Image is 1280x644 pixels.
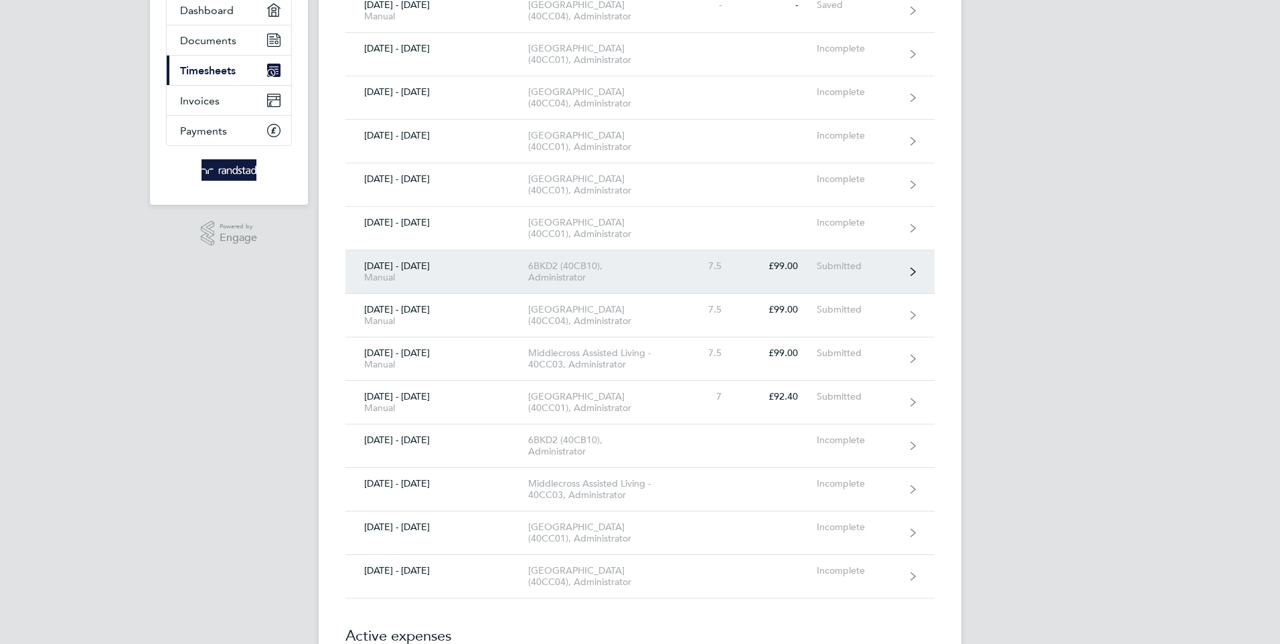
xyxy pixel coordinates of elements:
[817,86,899,98] div: Incomplete
[528,130,682,153] div: [GEOGRAPHIC_DATA] (40CC01), Administrator
[345,434,528,446] div: [DATE] - [DATE]
[167,25,291,55] a: Documents
[528,43,682,66] div: [GEOGRAPHIC_DATA] (40CC01), Administrator
[345,478,528,489] div: [DATE] - [DATE]
[180,4,234,17] span: Dashboard
[167,56,291,85] a: Timesheets
[528,304,682,327] div: [GEOGRAPHIC_DATA] (40CC04), Administrator
[817,304,899,315] div: Submitted
[180,125,227,137] span: Payments
[345,217,528,228] div: [DATE] - [DATE]
[166,159,292,181] a: Go to home page
[345,381,935,424] a: [DATE] - [DATE]Manual[GEOGRAPHIC_DATA] (40CC01), Administrator7£92.40Submitted
[817,217,899,228] div: Incomplete
[345,250,935,294] a: [DATE] - [DATE]Manual6BKD2 (40CB10), Administrator7.5£99.00Submitted
[345,337,935,381] a: [DATE] - [DATE]ManualMiddlecross Assisted Living - 40CC03, Administrator7.5£99.00Submitted
[345,43,528,54] div: [DATE] - [DATE]
[740,347,817,359] div: £99.00
[345,555,935,598] a: [DATE] - [DATE][GEOGRAPHIC_DATA] (40CC04), AdministratorIncomplete
[817,434,899,446] div: Incomplete
[167,116,291,145] a: Payments
[528,521,682,544] div: [GEOGRAPHIC_DATA] (40CC01), Administrator
[682,391,740,402] div: 7
[345,424,935,468] a: [DATE] - [DATE]6BKD2 (40CB10), AdministratorIncomplete
[345,347,528,370] div: [DATE] - [DATE]
[740,260,817,272] div: £99.00
[528,173,682,196] div: [GEOGRAPHIC_DATA] (40CC01), Administrator
[528,260,682,283] div: 6BKD2 (40CB10), Administrator
[167,86,291,115] a: Invoices
[345,207,935,250] a: [DATE] - [DATE][GEOGRAPHIC_DATA] (40CC01), AdministratorIncomplete
[345,86,528,98] div: [DATE] - [DATE]
[180,64,236,77] span: Timesheets
[201,221,258,246] a: Powered byEngage
[817,521,899,533] div: Incomplete
[220,232,257,244] span: Engage
[817,130,899,141] div: Incomplete
[345,521,528,533] div: [DATE] - [DATE]
[817,478,899,489] div: Incomplete
[345,468,935,511] a: [DATE] - [DATE]Middlecross Assisted Living - 40CC03, AdministratorIncomplete
[528,478,682,501] div: Middlecross Assisted Living - 40CC03, Administrator
[740,391,817,402] div: £92.40
[345,565,528,576] div: [DATE] - [DATE]
[817,347,899,359] div: Submitted
[345,294,935,337] a: [DATE] - [DATE]Manual[GEOGRAPHIC_DATA] (40CC04), Administrator7.5£99.00Submitted
[220,221,257,232] span: Powered by
[364,402,509,414] div: Manual
[528,86,682,109] div: [GEOGRAPHIC_DATA] (40CC04), Administrator
[345,260,528,283] div: [DATE] - [DATE]
[817,260,899,272] div: Submitted
[528,347,682,370] div: Middlecross Assisted Living - 40CC03, Administrator
[345,511,935,555] a: [DATE] - [DATE][GEOGRAPHIC_DATA] (40CC01), AdministratorIncomplete
[345,120,935,163] a: [DATE] - [DATE][GEOGRAPHIC_DATA] (40CC01), AdministratorIncomplete
[740,304,817,315] div: £99.00
[364,11,509,22] div: Manual
[364,359,509,370] div: Manual
[682,260,740,272] div: 7.5
[682,347,740,359] div: 7.5
[345,130,528,141] div: [DATE] - [DATE]
[364,315,509,327] div: Manual
[528,434,682,457] div: 6BKD2 (40CB10), Administrator
[345,163,935,207] a: [DATE] - [DATE][GEOGRAPHIC_DATA] (40CC01), AdministratorIncomplete
[817,43,899,54] div: Incomplete
[817,173,899,185] div: Incomplete
[528,565,682,588] div: [GEOGRAPHIC_DATA] (40CC04), Administrator
[364,272,509,283] div: Manual
[202,159,257,181] img: randstad-logo-retina.png
[528,217,682,240] div: [GEOGRAPHIC_DATA] (40CC01), Administrator
[345,173,528,185] div: [DATE] - [DATE]
[180,94,220,107] span: Invoices
[682,304,740,315] div: 7.5
[345,33,935,76] a: [DATE] - [DATE][GEOGRAPHIC_DATA] (40CC01), AdministratorIncomplete
[345,304,528,327] div: [DATE] - [DATE]
[817,565,899,576] div: Incomplete
[528,391,682,414] div: [GEOGRAPHIC_DATA] (40CC01), Administrator
[345,76,935,120] a: [DATE] - [DATE][GEOGRAPHIC_DATA] (40CC04), AdministratorIncomplete
[817,391,899,402] div: Submitted
[180,34,236,47] span: Documents
[345,391,528,414] div: [DATE] - [DATE]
